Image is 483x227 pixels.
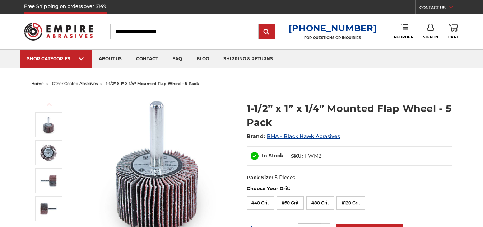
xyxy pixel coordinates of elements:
[419,4,459,14] a: CONTACT US
[288,36,377,40] p: FOR QUESTIONS OR INQUIRIES
[216,50,280,68] a: shipping & returns
[247,174,273,181] dt: Pack Size:
[40,116,57,134] img: 1-1/2” x 1” x 1/4” Mounted Flap Wheel - 5 Pack
[106,81,199,86] span: 1-1/2” x 1” x 1/4” mounted flap wheel - 5 pack
[165,50,189,68] a: faq
[247,185,452,192] label: Choose Your Grit:
[247,101,452,129] h1: 1-1/2” x 1” x 1/4” Mounted Flap Wheel - 5 Pack
[27,56,84,61] div: SHOP CATEGORIES
[31,81,44,86] a: home
[267,133,340,139] a: BHA - Black Hawk Abrasives
[129,50,165,68] a: contact
[52,81,98,86] a: other coated abrasives
[275,174,295,181] dd: 5 Pieces
[40,144,57,162] img: 1-1/2” x 1” x 1/4” Mounted Flap Wheel - 5 Pack
[423,35,438,39] span: Sign In
[448,35,459,39] span: Cart
[40,200,57,218] img: 1-1/2” x 1” x 1/4” Mounted Flap Wheel - 5 Pack
[448,24,459,39] a: Cart
[288,23,377,33] a: [PHONE_NUMBER]
[260,25,274,39] input: Submit
[305,152,321,160] dd: FWM2
[24,18,93,45] img: Empire Abrasives
[247,133,265,139] span: Brand:
[291,152,303,160] dt: SKU:
[394,24,414,39] a: Reorder
[189,50,216,68] a: blog
[40,172,57,190] img: 1-1/2” x 1” x 1/4” Mounted Flap Wheel - 5 Pack
[262,152,283,159] span: In Stock
[394,35,414,39] span: Reorder
[92,50,129,68] a: about us
[41,97,58,112] button: Previous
